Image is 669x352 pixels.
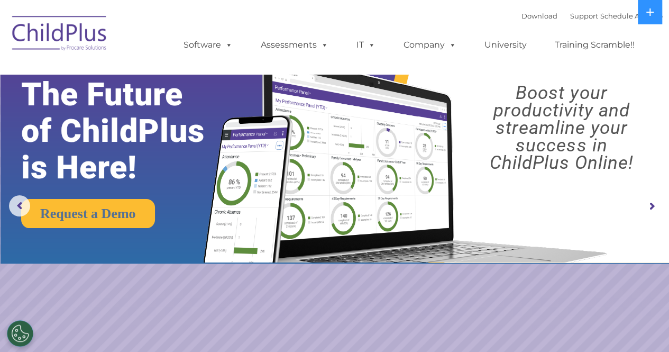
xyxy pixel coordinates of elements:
[21,199,155,228] a: Request a Demo
[521,12,557,20] a: Download
[393,34,467,56] a: Company
[173,34,243,56] a: Software
[544,34,645,56] a: Training Scramble!!
[21,76,235,186] rs-layer: The Future of ChildPlus is Here!
[7,320,33,347] button: Cookies Settings
[462,84,661,172] rs-layer: Boost your productivity and streamline your success in ChildPlus Online!
[474,34,537,56] a: University
[147,70,179,78] span: Last name
[147,113,192,121] span: Phone number
[521,12,663,20] font: |
[600,12,663,20] a: Schedule A Demo
[570,12,598,20] a: Support
[250,34,339,56] a: Assessments
[7,8,113,61] img: ChildPlus by Procare Solutions
[346,34,386,56] a: IT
